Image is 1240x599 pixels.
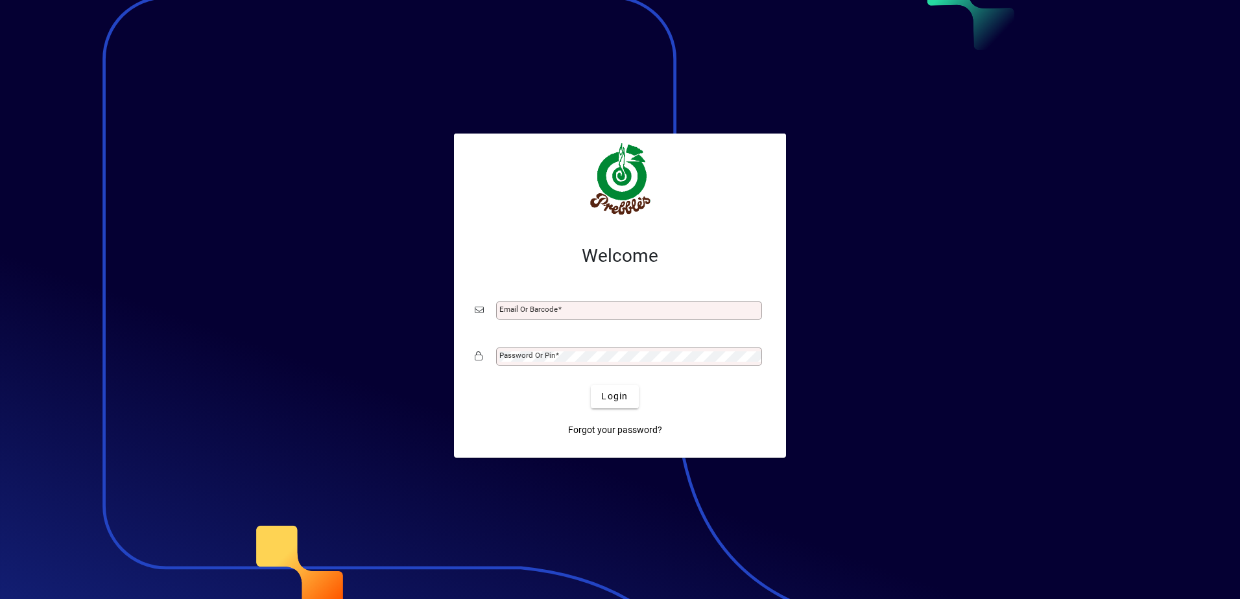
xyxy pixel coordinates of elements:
a: Forgot your password? [563,419,667,442]
button: Login [591,385,638,408]
mat-label: Password or Pin [499,351,555,360]
mat-label: Email or Barcode [499,305,558,314]
span: Login [601,390,628,403]
span: Forgot your password? [568,423,662,437]
h2: Welcome [475,245,765,267]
